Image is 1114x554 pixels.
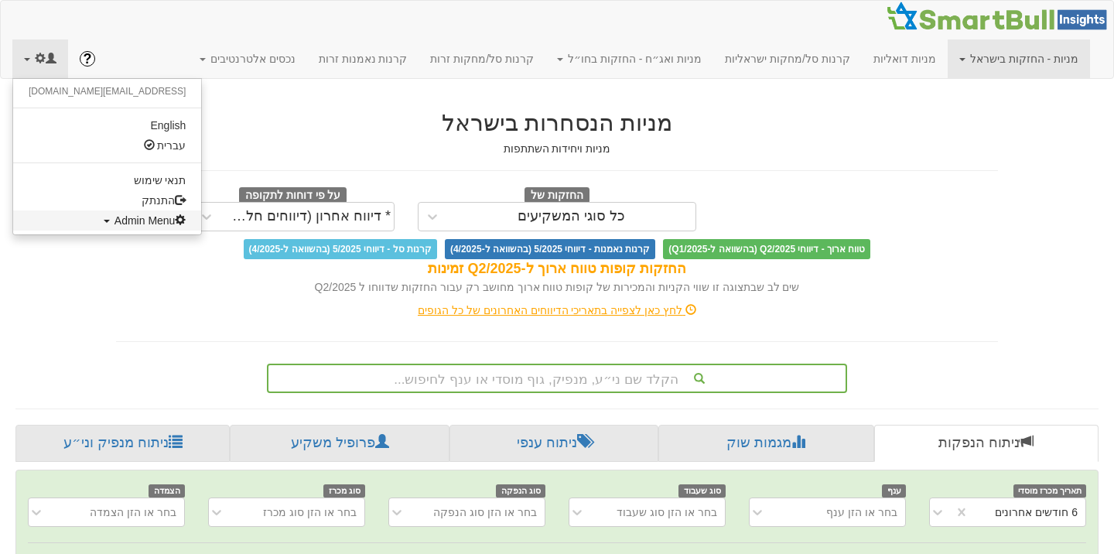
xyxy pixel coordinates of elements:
[13,83,201,101] li: [EMAIL_ADDRESS][DOMAIN_NAME]
[617,504,717,520] div: בחר או הזן סוג שעבוד
[13,115,201,135] a: English
[496,484,545,498] span: סוג הנפקה
[995,504,1078,520] div: 6 חודשים אחרונים
[862,39,948,78] a: מניות דואליות
[449,425,658,462] a: ניתוח ענפי
[545,39,713,78] a: מניות ואג״ח - החזקות בחו״ל
[83,51,91,67] span: ?
[13,135,201,156] a: עברית
[886,1,1113,32] img: Smartbull
[239,187,347,204] span: על פי דוחות לתקופה
[663,239,870,259] span: טווח ארוך - דיווחי Q2/2025 (בהשוואה ל-Q1/2025)
[13,210,201,231] a: Admin Menu
[13,190,201,210] a: התנתק
[1013,484,1086,498] span: תאריך מכרז מוסדי
[90,504,176,520] div: בחר או הזן הצמדה
[307,39,419,78] a: קרנות נאמנות זרות
[658,425,873,462] a: מגמות שוק
[15,425,230,462] a: ניתוח מנפיק וני״ע
[525,187,589,204] span: החזקות של
[433,504,537,520] div: בחר או הזן סוג הנפקה
[116,279,998,295] div: שים לב שבתצוגה זו שווי הקניות והמכירות של קופות טווח ארוך מחושב רק עבור החזקות שדווחו ל Q2/2025
[323,484,365,498] span: סוג מכרז
[188,39,307,78] a: נכסים אלטרנטיבים
[419,39,545,78] a: קרנות סל/מחקות זרות
[678,484,726,498] span: סוג שעבוד
[116,259,998,279] div: החזקות קופות טווח ארוך ל-Q2/2025 זמינות
[68,39,107,78] a: ?
[713,39,862,78] a: קרנות סל/מחקות ישראליות
[116,110,998,135] h2: מניות הנסחרות בישראל
[263,504,357,520] div: בחר או הזן סוג מכרז
[104,303,1010,318] div: לחץ כאן לצפייה בתאריכי הדיווחים האחרונים של כל הגופים
[882,484,906,498] span: ענף
[268,365,846,392] div: הקלד שם ני״ע, מנפיק, גוף מוסדי או ענף לחיפוש...
[948,39,1090,78] a: מניות - החזקות בישראל
[518,209,625,224] div: כל סוגי המשקיעים
[230,425,449,462] a: פרופיל משקיע
[244,239,437,259] span: קרנות סל - דיווחי 5/2025 (בהשוואה ל-4/2025)
[445,239,655,259] span: קרנות נאמנות - דיווחי 5/2025 (בהשוואה ל-4/2025)
[116,143,998,155] h5: מניות ויחידות השתתפות
[826,504,897,520] div: בחר או הזן ענף
[874,425,1099,462] a: ניתוח הנפקות
[13,170,201,190] a: תנאי שימוש
[224,209,391,224] div: * דיווח אחרון (דיווחים חלקיים)
[149,484,185,498] span: הצמדה
[114,214,186,227] span: Admin Menu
